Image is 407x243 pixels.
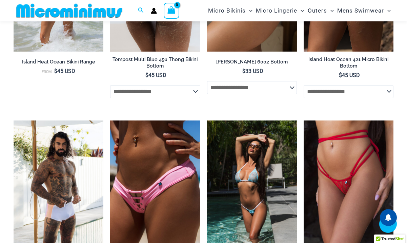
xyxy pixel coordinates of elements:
bdi: 45 USD [339,72,360,78]
span: Menu Toggle [246,2,252,19]
span: Menu Toggle [297,2,304,19]
bdi: 33 USD [242,68,263,74]
span: Menu Toggle [384,2,391,19]
span: Mens Swimwear [337,2,384,19]
img: MM SHOP LOGO FLAT [14,3,125,18]
a: Tempest Multi Blue 456 Thong Bikini Bottom [110,56,200,72]
span: $ [145,72,148,78]
span: $ [242,68,245,74]
span: From: [42,70,53,74]
span: $ [54,68,57,74]
a: [PERSON_NAME] 6002 Bottom [207,59,297,68]
a: Micro LingerieMenu ToggleMenu Toggle [254,2,306,19]
h2: Tempest Multi Blue 456 Thong Bikini Bottom [110,56,200,69]
bdi: 45 USD [145,72,166,78]
nav: Site Navigation [205,1,393,20]
bdi: 45 USD [54,68,75,74]
span: Outers [308,2,327,19]
span: Micro Lingerie [256,2,297,19]
span: Menu Toggle [327,2,334,19]
span: $ [339,72,342,78]
h2: Island Heat Ocean 421 Micro Bikini Bottom [304,56,393,69]
span: Micro Bikinis [208,2,246,19]
a: OutersMenu ToggleMenu Toggle [306,2,335,19]
a: Mens SwimwearMenu ToggleMenu Toggle [335,2,392,19]
a: Micro BikinisMenu ToggleMenu Toggle [206,2,254,19]
a: Search icon link [138,6,144,15]
a: Island Heat Ocean 421 Micro Bikini Bottom [304,56,393,72]
h2: Island Heat Ocean Bikini Range [14,59,103,65]
a: Account icon link [151,8,157,14]
h2: [PERSON_NAME] 6002 Bottom [207,59,297,65]
a: View Shopping Cart, empty [164,3,179,18]
a: Island Heat Ocean Bikini Range [14,59,103,68]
